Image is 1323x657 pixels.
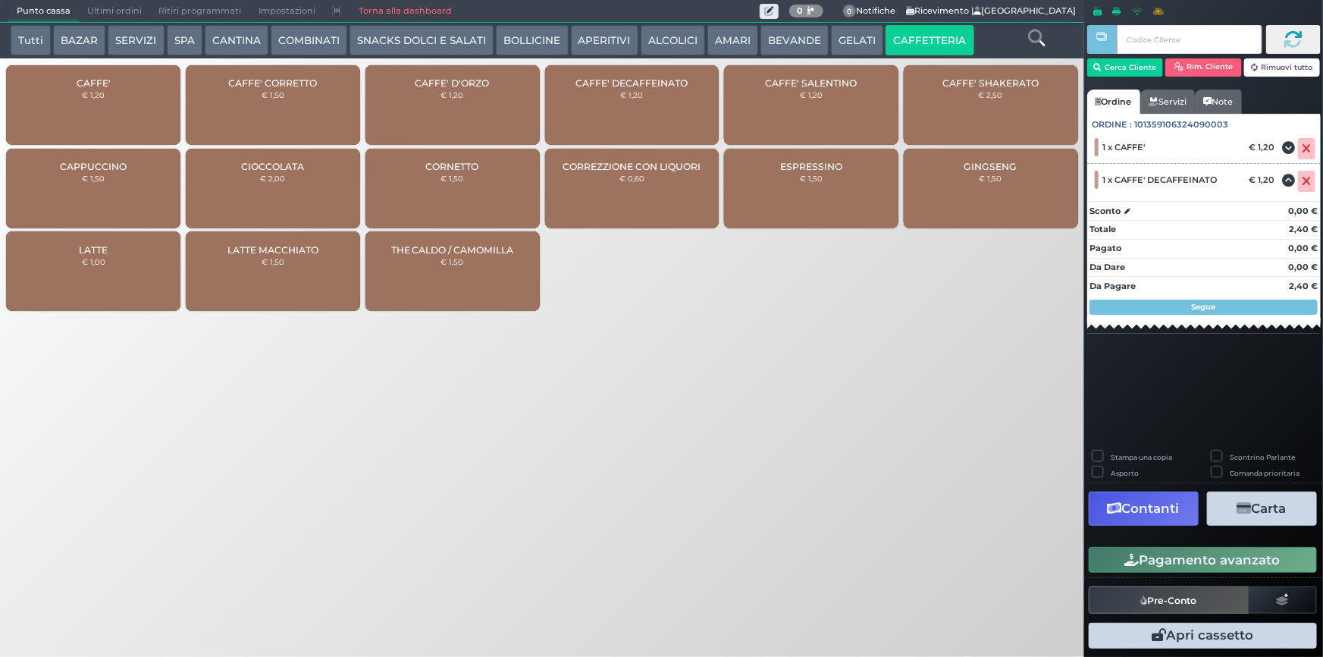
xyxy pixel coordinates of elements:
strong: 2,40 € [1289,281,1318,291]
label: Comanda prioritaria [1231,468,1300,478]
span: 0 [843,5,857,18]
span: 1 x CAFFE' DECAFFEINATO [1103,174,1218,185]
strong: Sconto [1089,205,1121,218]
button: Apri cassetto [1089,623,1317,649]
button: CAFFETTERIA [886,25,973,55]
span: CAPPUCCINO [60,161,127,172]
span: GINGSENG [964,161,1017,172]
a: Torna alla dashboard [350,1,460,22]
small: € 2,50 [979,90,1003,99]
input: Codice Cliente [1117,25,1262,54]
span: CORREZZIONE CON LIQUORI [563,161,701,172]
span: CAFFE' D'ORZO [415,77,490,89]
button: BEVANDE [760,25,829,55]
span: LATTE MACCHIATO [227,244,318,256]
small: € 1,00 [82,257,105,266]
strong: Da Dare [1089,262,1125,272]
button: Carta [1207,492,1317,526]
button: Pagamento avanzato [1089,547,1317,573]
a: Note [1195,90,1241,114]
strong: Pagato [1089,243,1121,253]
strong: 0,00 € [1288,243,1318,253]
button: ALCOLICI [641,25,705,55]
button: APERITIVI [571,25,638,55]
a: Servizi [1140,90,1195,114]
strong: Totale [1089,224,1116,234]
button: Pre-Conto [1089,586,1249,614]
button: SNACKS DOLCI E SALATI [350,25,494,55]
button: SERVIZI [108,25,164,55]
button: CANTINA [205,25,268,55]
button: Tutti [11,25,51,55]
button: BOLLICINE [496,25,568,55]
small: € 1,50 [82,174,105,183]
small: € 1,50 [800,174,823,183]
button: AMARI [707,25,758,55]
b: 0 [797,5,803,16]
span: ESPRESSINO [780,161,842,172]
span: LATTE [79,244,108,256]
span: CAFFE' [77,77,111,89]
span: CAFFE' SHAKERATO [942,77,1039,89]
small: € 0,60 [619,174,644,183]
small: € 1,50 [262,257,284,266]
label: Scontrino Parlante [1231,452,1296,462]
small: € 1,50 [262,90,284,99]
span: CIOCCOLATA [241,161,304,172]
button: BAZAR [53,25,105,55]
strong: Segue [1192,302,1216,312]
small: € 1,20 [620,90,643,99]
small: € 1,20 [441,90,464,99]
span: Ritiri programmati [150,1,249,22]
strong: 2,40 € [1289,224,1318,234]
span: THE CALDO / CAMOMILLA [391,244,514,256]
small: € 1,20 [800,90,823,99]
small: € 1,20 [82,90,105,99]
label: Asporto [1111,468,1139,478]
span: Ordine : [1093,118,1133,131]
div: € 1,20 [1246,174,1282,185]
div: € 1,20 [1246,142,1282,152]
small: € 1,50 [980,174,1002,183]
button: Contanti [1089,492,1199,526]
span: CAFFE' DECAFFEINATO [575,77,688,89]
span: CORNETTO [426,161,479,172]
span: Ultimi ordini [79,1,150,22]
button: COMBINATI [271,25,347,55]
button: Rim. Cliente [1165,58,1242,77]
strong: 0,00 € [1288,262,1318,272]
span: 101359106324090003 [1135,118,1229,131]
small: € 1,50 [441,257,464,266]
span: CAFFE' SALENTINO [766,77,857,89]
strong: Da Pagare [1089,281,1136,291]
button: SPA [167,25,202,55]
span: Punto cassa [8,1,79,22]
span: 1 x CAFFE' [1103,142,1146,152]
button: Rimuovi tutto [1244,58,1321,77]
strong: 0,00 € [1288,206,1318,216]
span: CAFFE' CORRETTO [228,77,317,89]
button: Cerca Cliente [1087,58,1164,77]
label: Stampa una copia [1111,452,1172,462]
small: € 2,00 [260,174,285,183]
button: GELATI [831,25,883,55]
a: Ordine [1087,90,1140,114]
span: Impostazioni [250,1,324,22]
small: € 1,50 [441,174,464,183]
